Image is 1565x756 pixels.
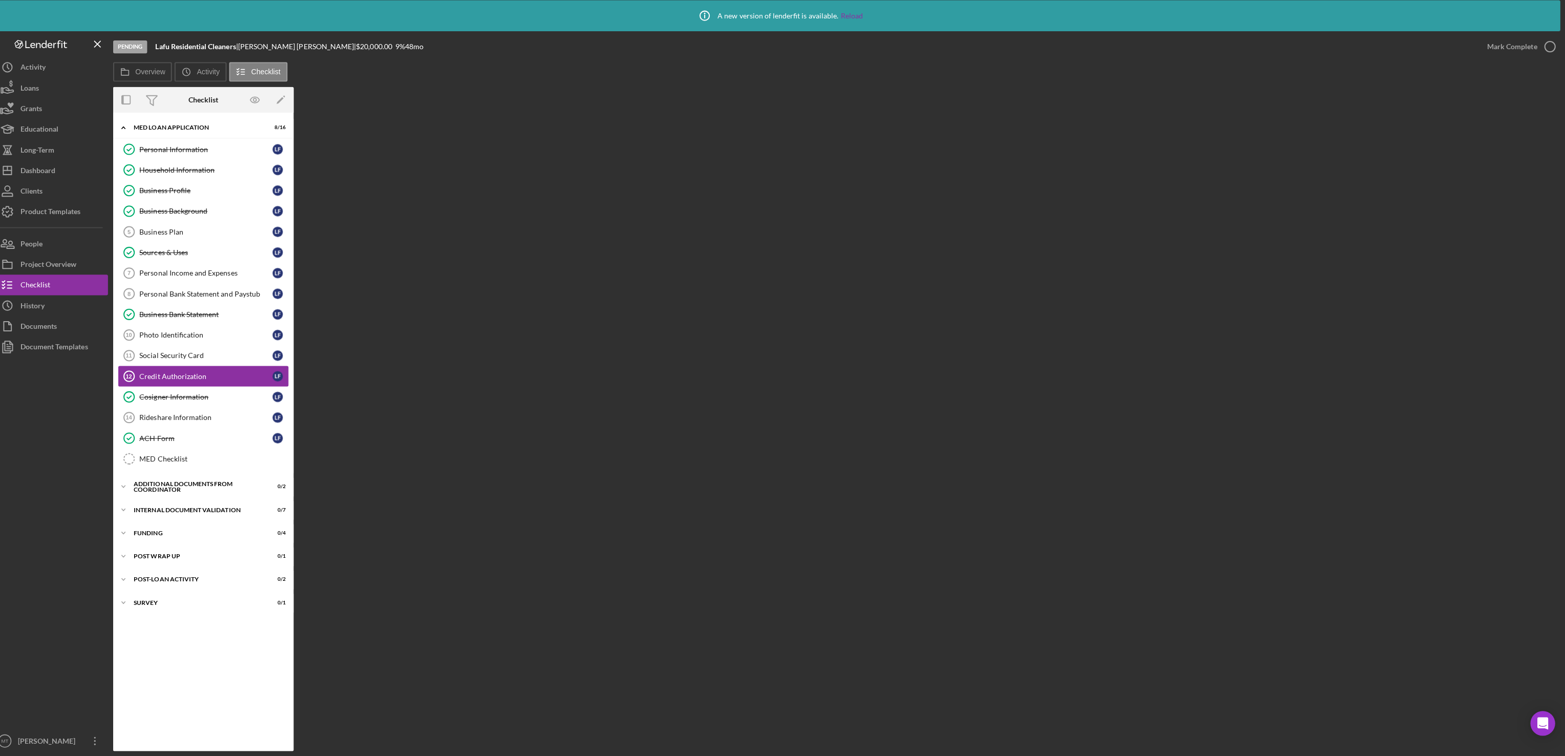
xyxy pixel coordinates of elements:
[281,353,291,363] div: L F
[12,738,19,744] text: MT
[123,45,157,58] div: Pending
[135,355,141,361] tspan: 11
[5,278,118,298] a: Checklist
[128,266,297,286] a: 7Personal Income and ExpensesLF
[31,237,53,260] div: People
[31,205,91,228] div: Product Templates
[260,72,289,80] label: Checklist
[143,554,269,560] div: Post Wrap Up
[149,251,281,260] div: Sources & Uses
[149,313,281,321] div: Business Bank Statement
[31,102,52,125] div: Grants
[149,354,281,362] div: Social Security Card
[5,123,118,143] button: Educational
[128,307,297,327] a: Business Bank StatementLF
[123,67,181,86] button: Overview
[281,169,291,179] div: L F
[143,600,269,606] div: Survey
[149,415,281,424] div: Rideshare Information
[128,163,297,184] a: Household InformationLF
[128,450,297,471] a: MED Checklist
[5,257,118,278] button: Project Overview
[281,148,291,158] div: L F
[143,531,269,537] div: Funding
[247,47,364,55] div: [PERSON_NAME] [PERSON_NAME] |
[128,245,297,266] a: Sources & UsesLF
[5,319,118,339] button: Documents
[137,293,140,300] tspan: 8
[135,375,141,382] tspan: 12
[128,225,297,245] a: 5Business PlanLF
[281,250,291,261] div: L F
[31,278,60,301] div: Checklist
[1487,41,1537,61] div: Mark Complete
[149,231,281,239] div: Business Plan
[276,531,294,537] div: 0 / 4
[276,554,294,560] div: 0 / 1
[281,394,291,404] div: L F
[149,333,281,342] div: Photo Identification
[31,339,98,362] div: Document Templates
[276,508,294,514] div: 0 / 7
[5,164,118,184] button: Dashboard
[281,230,291,240] div: L F
[5,102,118,123] a: Grants
[31,319,67,342] div: Documents
[276,485,294,491] div: 0 / 2
[5,730,118,751] button: MT[PERSON_NAME]
[128,143,297,163] a: Personal InformationLF
[165,47,245,55] b: Lafu Residential Cleaners
[1530,711,1555,736] div: Open Intercom Messenger
[143,129,269,135] div: MED Loan Application
[145,72,175,80] label: Overview
[281,414,291,425] div: L F
[198,100,227,108] div: Checklist
[128,430,297,450] a: ACH FormLF
[149,272,281,280] div: Personal Income and Expenses
[149,456,297,465] div: MED Checklist
[5,237,118,257] a: People
[128,327,297,348] a: 10Photo IdentificationLF
[137,273,140,279] tspan: 7
[281,332,291,343] div: L F
[149,149,281,157] div: Personal Information
[128,389,297,409] a: Cosigner InformationLF
[149,211,281,219] div: Business Background
[5,82,118,102] button: Loans
[143,508,269,514] div: Internal Document Validation
[238,67,296,86] button: Checklist
[281,271,291,281] div: L F
[149,170,281,178] div: Household Information
[143,482,269,494] div: Additional Documents from Coordinator
[5,339,118,360] a: Document Templates
[5,205,118,225] button: Product Templates
[281,435,291,445] div: L F
[135,416,142,423] tspan: 14
[276,577,294,583] div: 0 / 2
[149,292,281,301] div: Personal Bank Statement and Paystub
[128,286,297,307] a: 8Personal Bank Statement and PaystubLF
[5,184,118,205] button: Clients
[281,312,291,322] div: L F
[128,204,297,225] a: Business BackgroundLF
[5,61,118,82] button: Activity
[403,47,413,55] div: 9 %
[5,298,118,319] a: History
[184,67,235,86] button: Activity
[31,123,69,146] div: Educational
[31,298,55,321] div: History
[1477,41,1560,61] button: Mark Complete
[31,164,66,187] div: Dashboard
[31,257,87,280] div: Project Overview
[128,409,297,430] a: 14Rideshare InformationLF
[128,368,297,389] a: 12Credit AuthorizationLF
[31,82,49,105] div: Loans
[149,374,281,383] div: Credit Authorization
[276,129,294,135] div: 8 / 16
[5,143,118,164] button: Long-Term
